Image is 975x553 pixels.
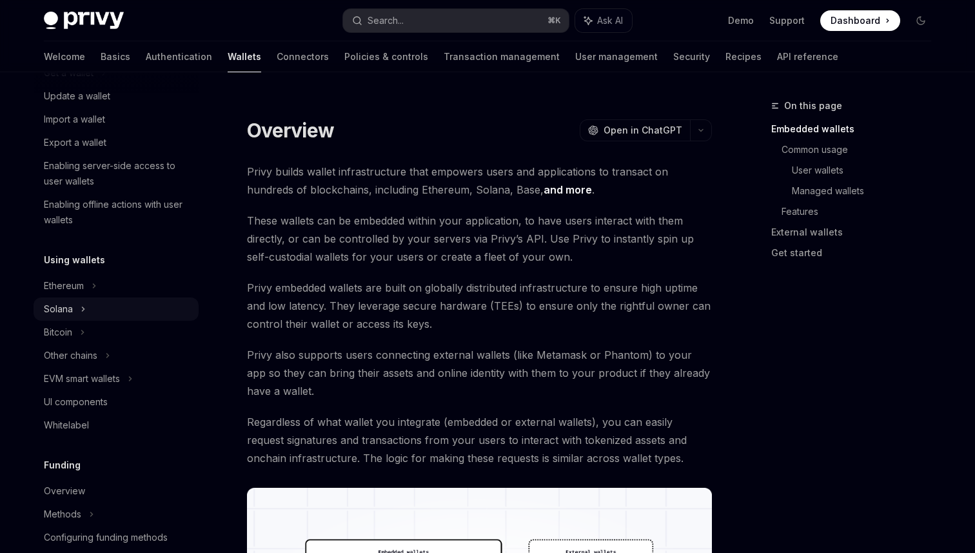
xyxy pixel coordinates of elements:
[777,41,838,72] a: API reference
[771,119,941,139] a: Embedded wallets
[277,41,329,72] a: Connectors
[44,325,72,340] div: Bitcoin
[575,9,632,32] button: Ask AI
[44,301,73,317] div: Solana
[247,279,712,333] span: Privy embedded wallets are built on globally distributed infrastructure to ensure high uptime and...
[44,483,85,499] div: Overview
[101,41,130,72] a: Basics
[44,197,191,228] div: Enabling offline actions with user wallets
[604,124,682,137] span: Open in ChatGPT
[44,12,124,30] img: dark logo
[44,41,85,72] a: Welcome
[771,243,941,263] a: Get started
[247,163,712,199] span: Privy builds wallet infrastructure that empowers users and applications to transact on hundreds o...
[344,41,428,72] a: Policies & controls
[34,193,199,232] a: Enabling offline actions with user wallets
[368,13,404,28] div: Search...
[44,394,108,410] div: UI components
[34,131,199,154] a: Export a wallet
[44,252,105,268] h5: Using wallets
[247,119,334,142] h1: Overview
[911,10,931,31] button: Toggle dark mode
[146,41,212,72] a: Authentication
[44,88,110,104] div: Update a wallet
[782,201,941,222] a: Features
[247,346,712,400] span: Privy also supports users connecting external wallets (like Metamask or Phantom) to your app so t...
[44,278,84,294] div: Ethereum
[343,9,569,32] button: Search...⌘K
[34,526,199,549] a: Configuring funding methods
[792,181,941,201] a: Managed wallets
[44,112,105,127] div: Import a wallet
[34,154,199,193] a: Enabling server-side access to user wallets
[444,41,560,72] a: Transaction management
[820,10,900,31] a: Dashboard
[771,222,941,243] a: External wallets
[792,160,941,181] a: User wallets
[44,158,191,189] div: Enabling server-side access to user wallets
[34,85,199,108] a: Update a wallet
[44,457,81,473] h5: Funding
[575,41,658,72] a: User management
[44,135,106,150] div: Export a wallet
[831,14,880,27] span: Dashboard
[580,119,690,141] button: Open in ChatGPT
[547,15,561,26] span: ⌘ K
[247,413,712,467] span: Regardless of what wallet you integrate (embedded or external wallets), you can easily request si...
[228,41,261,72] a: Wallets
[597,14,623,27] span: Ask AI
[34,479,199,503] a: Overview
[44,371,120,387] div: EVM smart wallets
[769,14,805,27] a: Support
[784,98,842,114] span: On this page
[34,414,199,437] a: Whitelabel
[34,390,199,414] a: UI components
[44,417,89,433] div: Whitelabel
[544,183,592,197] a: and more
[673,41,710,72] a: Security
[728,14,754,27] a: Demo
[44,507,81,522] div: Methods
[782,139,941,160] a: Common usage
[44,530,168,545] div: Configuring funding methods
[247,212,712,266] span: These wallets can be embedded within your application, to have users interact with them directly,...
[725,41,762,72] a: Recipes
[34,108,199,131] a: Import a wallet
[44,348,97,363] div: Other chains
